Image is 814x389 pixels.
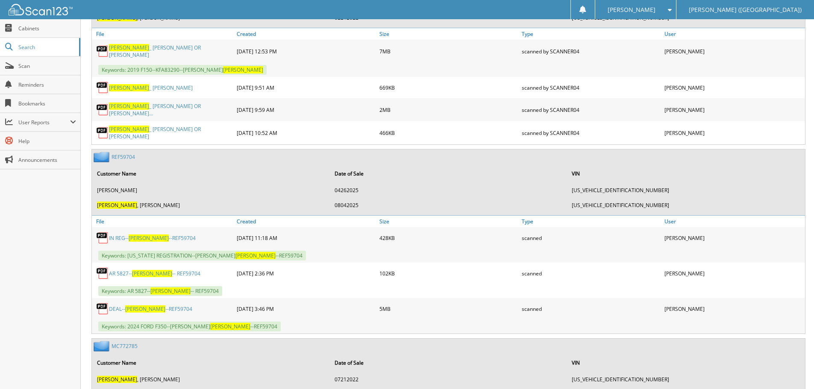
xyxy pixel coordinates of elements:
[223,66,263,73] span: [PERSON_NAME]
[125,305,165,313] span: [PERSON_NAME]
[235,265,377,282] div: [DATE] 2:36 PM
[330,183,567,197] td: 04262025
[18,137,76,145] span: Help
[210,323,250,330] span: [PERSON_NAME]
[94,341,112,351] img: folder2.png
[96,103,109,116] img: PDF.png
[235,216,377,227] a: Created
[92,28,235,40] a: File
[92,216,235,227] a: File
[150,287,191,295] span: [PERSON_NAME]
[109,44,149,51] span: [PERSON_NAME]
[377,79,520,96] div: 669KB
[377,42,520,61] div: 7MB
[567,165,804,182] th: VIN
[98,65,267,75] span: Keywords: 2019 F150--KFA83290--[PERSON_NAME]
[662,28,805,40] a: User
[235,79,377,96] div: [DATE] 9:51 AM
[18,25,76,32] span: Cabinets
[109,126,149,133] span: [PERSON_NAME]
[132,270,172,277] span: [PERSON_NAME]
[109,234,196,242] a: IN REG--[PERSON_NAME]--REF59704
[520,79,662,96] div: scanned by SCANNER04
[93,183,329,197] td: [PERSON_NAME]
[662,300,805,317] div: [PERSON_NAME]
[520,229,662,246] div: scanned
[330,372,567,386] td: 07212022
[662,42,805,61] div: [PERSON_NAME]
[235,252,276,259] span: [PERSON_NAME]
[109,44,232,58] a: [PERSON_NAME]_ [PERSON_NAME] OR [PERSON_NAME]
[18,81,76,88] span: Reminders
[109,84,193,91] a: [PERSON_NAME]_ [PERSON_NAME]
[567,354,804,371] th: VIN
[662,229,805,246] div: [PERSON_NAME]
[112,153,135,161] a: REF59704
[97,202,137,209] span: [PERSON_NAME]
[98,286,222,296] span: Keywords: AR 5827-- -- REF59704
[18,62,76,70] span: Scan
[377,123,520,142] div: 466KB
[662,79,805,96] div: [PERSON_NAME]
[330,165,567,182] th: Date of Sale
[662,100,805,119] div: [PERSON_NAME]
[93,198,329,212] td: , [PERSON_NAME]
[567,372,804,386] td: [US_VEHICLE_IDENTIFICATION_NUMBER]
[662,216,805,227] a: User
[377,300,520,317] div: 5MB
[235,123,377,142] div: [DATE] 10:52 AM
[112,342,138,350] a: MC772785
[109,270,200,277] a: AR 5827--[PERSON_NAME]-- REF59704
[662,123,805,142] div: [PERSON_NAME]
[18,100,76,107] span: Bookmarks
[235,42,377,61] div: [DATE] 12:53 PM
[93,354,329,371] th: Customer Name
[96,302,109,315] img: PDF.png
[520,42,662,61] div: scanned by SCANNER04
[520,123,662,142] div: scanned by SCANNER04
[18,119,70,126] span: User Reports
[520,300,662,317] div: scanned
[771,348,814,389] iframe: Chat Widget
[96,231,109,244] img: PDF.png
[109,305,192,313] a: DEAL--[PERSON_NAME]--REF59704
[18,44,75,51] span: Search
[662,265,805,282] div: [PERSON_NAME]
[97,376,137,383] span: [PERSON_NAME]
[98,251,306,260] span: Keywords: [US_STATE] REGISTRATION--[PERSON_NAME] --REF59704
[377,100,520,119] div: 2MB
[330,198,567,212] td: 08042025
[235,100,377,119] div: [DATE] 9:59 AM
[608,7,655,12] span: [PERSON_NAME]
[93,372,329,386] td: , [PERSON_NAME]
[109,84,149,91] span: [PERSON_NAME]
[93,165,329,182] th: Customer Name
[129,234,169,242] span: [PERSON_NAME]
[520,100,662,119] div: scanned by SCANNER04
[377,28,520,40] a: Size
[520,28,662,40] a: Type
[109,126,232,140] a: [PERSON_NAME]_ [PERSON_NAME] OR [PERSON_NAME]
[235,300,377,317] div: [DATE] 3:46 PM
[377,265,520,282] div: 102KB
[567,198,804,212] td: [US_VEHICLE_IDENTIFICATION_NUMBER]
[94,152,112,162] img: folder2.png
[330,354,567,371] th: Date of Sale
[235,28,377,40] a: Created
[109,102,149,110] span: [PERSON_NAME]
[96,81,109,94] img: PDF.png
[18,156,76,164] span: Announcements
[9,4,73,15] img: scan123-logo-white.svg
[98,322,281,331] span: Keywords: 2024 FORD F350--[PERSON_NAME] --REF59704
[109,102,232,117] a: [PERSON_NAME]_ [PERSON_NAME] OR [PERSON_NAME]...
[567,183,804,197] td: [US_VEHICLE_IDENTIFICATION_NUMBER]
[96,45,109,58] img: PDF.png
[96,267,109,280] img: PDF.png
[520,216,662,227] a: Type
[377,216,520,227] a: Size
[520,265,662,282] div: scanned
[235,229,377,246] div: [DATE] 11:18 AM
[377,229,520,246] div: 428KB
[689,7,802,12] span: [PERSON_NAME] ([GEOGRAPHIC_DATA])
